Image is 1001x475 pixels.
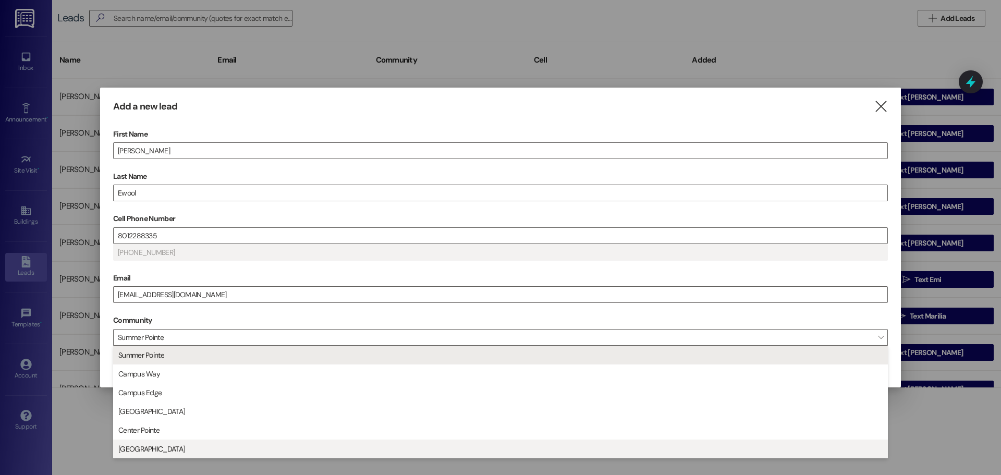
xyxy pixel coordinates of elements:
label: Cell Phone Number [113,211,888,227]
span: Campus Way [118,369,160,379]
h3: Add a new lead [113,101,177,113]
label: Last Name [113,168,888,185]
label: Community [113,312,152,328]
span: Campus Edge [118,387,162,398]
label: First Name [113,126,888,142]
span: Center Pointe [118,425,160,435]
input: e.g. Alex [114,143,887,159]
i:  [874,101,888,112]
input: e.g. alex@gmail.com [114,287,887,302]
input: e.g. Smith [114,185,887,201]
span: Summer Pointe [118,350,164,360]
span: [GEOGRAPHIC_DATA] [118,444,185,454]
span: Summer Pointe [113,329,888,346]
label: Email [113,270,888,286]
span: [GEOGRAPHIC_DATA] [118,406,185,417]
